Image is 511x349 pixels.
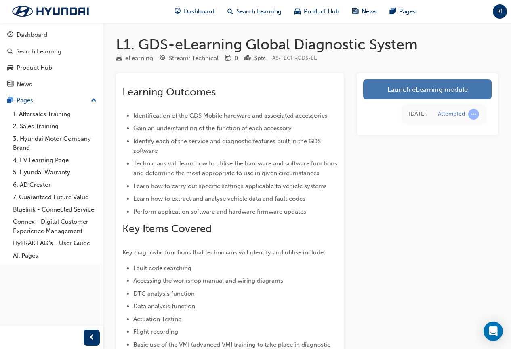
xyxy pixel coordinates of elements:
[133,302,195,310] span: Data analysis function
[3,44,100,59] a: Search Learning
[7,97,13,104] span: pages-icon
[10,237,100,250] a: HyTRAK FAQ's - User Guide
[272,55,317,61] span: Learning resource code
[160,53,219,63] div: Stream
[116,55,122,62] span: learningResourceType_ELEARNING-icon
[89,333,95,343] span: prev-icon
[352,6,358,17] span: news-icon
[10,250,100,262] a: All Pages
[133,315,182,323] span: Actuation Testing
[346,3,383,20] a: news-iconNews
[10,203,100,216] a: Bluelink - Connected Service
[399,7,416,16] span: Pages
[133,195,305,202] span: Learn how to extract and analyse vehicle data and fault codes
[133,290,195,297] span: DTC analysis function
[3,26,100,93] button: DashboardSearch LearningProduct HubNews
[133,137,322,154] span: Identify each of the service and diagnostic features built in the GDS software
[133,125,292,132] span: Gain an understanding of the function of each accessory
[17,30,47,40] div: Dashboard
[10,191,100,203] a: 7. Guaranteed Future Value
[17,96,33,105] div: Pages
[133,182,327,190] span: Learn how to carry out specific settings applicable to vehicle systems
[10,216,100,237] a: Connex - Digital Customer Experience Management
[234,54,238,63] div: 0
[116,36,498,53] h1: L1. GDS-eLearning Global Diagnostic System
[133,277,283,284] span: Accessing the workshop manual and wiring diagrams
[116,53,153,63] div: Type
[225,55,231,62] span: money-icon
[10,154,100,167] a: 4. EV Learning Page
[7,48,13,55] span: search-icon
[468,109,479,120] span: learningRecordVerb_ATTEMPT-icon
[122,86,216,98] span: Learning Outcomes
[122,222,212,235] span: Key Items Covered
[17,80,32,89] div: News
[3,93,100,108] button: Pages
[3,60,100,75] a: Product Hub
[4,3,97,20] img: Trak
[16,47,61,56] div: Search Learning
[254,54,266,63] div: 3 pts
[7,64,13,72] span: car-icon
[363,79,492,99] a: Launch eLearning module
[133,160,339,177] span: Technicians will learn how to utilise the hardware and software functions and determine the most ...
[7,81,13,88] span: news-icon
[17,63,52,72] div: Product Hub
[133,328,178,335] span: Flight recording
[294,6,301,17] span: car-icon
[10,120,100,133] a: 2. Sales Training
[133,112,328,119] span: Identification of the GDS Mobile hardware and associated accessories
[122,249,325,256] span: Key diagnostic functions that technicians will identify and utilise include:
[227,6,233,17] span: search-icon
[244,55,250,62] span: podium-icon
[91,95,97,106] span: up-icon
[175,6,181,17] span: guage-icon
[3,27,100,42] a: Dashboard
[7,32,13,39] span: guage-icon
[10,133,100,154] a: 3. Hyundai Motor Company Brand
[169,54,219,63] div: Stream: Technical
[493,4,507,19] button: KI
[438,110,465,118] div: Attempted
[168,3,221,20] a: guage-iconDashboard
[225,53,238,63] div: Price
[484,322,503,341] div: Open Intercom Messenger
[133,208,306,215] span: Perform application software and hardware firmware updates
[409,110,426,119] div: Sat Jul 05 2025 03:33:26 GMT+1000 (Australian Eastern Standard Time)
[125,54,153,63] div: eLearning
[133,264,191,272] span: Fault code searching
[390,6,396,17] span: pages-icon
[497,7,503,16] span: KI
[10,108,100,121] a: 1. Aftersales Training
[3,77,100,92] a: News
[160,55,166,62] span: target-icon
[221,3,288,20] a: search-iconSearch Learning
[184,7,214,16] span: Dashboard
[383,3,422,20] a: pages-iconPages
[288,3,346,20] a: car-iconProduct Hub
[244,53,266,63] div: Points
[10,179,100,191] a: 6. AD Creator
[362,7,377,16] span: News
[236,7,282,16] span: Search Learning
[10,166,100,179] a: 5. Hyundai Warranty
[304,7,339,16] span: Product Hub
